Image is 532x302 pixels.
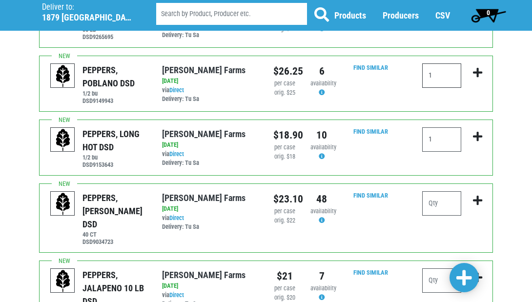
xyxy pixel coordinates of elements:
[82,97,147,104] h6: DSD9149943
[310,268,333,284] div: 7
[51,269,75,293] img: placeholder-variety-43d6402dacf2d531de610a020419775a.svg
[310,80,336,87] span: availability
[162,77,259,86] div: [DATE]
[422,191,461,216] input: Qty
[310,207,336,215] span: availability
[42,12,131,23] h5: 1879 [GEOGRAPHIC_DATA]
[273,191,296,207] div: $23.10
[334,10,366,20] a: Products
[169,150,184,158] a: Direct
[273,284,296,293] div: per case
[273,152,296,161] div: orig. $18
[487,9,490,17] span: 0
[82,161,147,168] h6: DSD9153643
[82,238,147,245] h6: DSD9034723
[273,79,296,88] div: per case
[422,268,461,293] input: Qty
[162,141,259,150] div: [DATE]
[273,143,296,152] div: per case
[353,128,388,135] a: Find Similar
[383,10,419,20] a: Producers
[169,214,184,221] a: Direct
[467,5,510,25] a: 0
[273,216,296,225] div: orig. $22
[273,268,296,284] div: $21
[162,22,259,40] div: via
[51,192,75,216] img: placeholder-variety-43d6402dacf2d531de610a020419775a.svg
[162,31,259,40] div: Delivery: Tu Sa
[162,86,259,104] div: via
[422,63,461,88] input: Qty
[273,207,296,216] div: per case
[310,63,333,79] div: 6
[162,222,259,232] div: Delivery: Tu Sa
[273,63,296,79] div: $26.25
[310,191,333,207] div: 48
[353,192,388,199] a: Find Similar
[162,65,246,75] a: [PERSON_NAME] Farms
[273,127,296,143] div: $18.90
[435,10,450,20] a: CSV
[82,231,147,238] h6: 40 CT
[310,143,336,151] span: availability
[353,269,388,276] a: Find Similar
[162,214,259,232] div: via
[422,127,461,152] input: Qty
[51,64,75,88] img: placeholder-variety-43d6402dacf2d531de610a020419775a.svg
[42,2,131,12] p: Deliver to:
[51,128,75,152] img: placeholder-variety-43d6402dacf2d531de610a020419775a.svg
[273,88,296,98] div: orig. $25
[169,86,184,94] a: Direct
[156,3,307,25] input: Search by Product, Producer etc.
[162,282,259,291] div: [DATE]
[162,95,259,104] div: Delivery: Tu Sa
[162,270,246,280] a: [PERSON_NAME] Farms
[162,193,246,203] a: [PERSON_NAME] Farms
[82,33,147,40] h6: DSD9265695
[353,64,388,71] a: Find Similar
[162,129,246,139] a: [PERSON_NAME] Farms
[162,150,259,168] div: via
[82,127,147,154] div: PEPPERS, LONG HOT DSD
[82,154,147,161] h6: 1/2 bu
[310,127,333,143] div: 10
[82,90,147,97] h6: 1/2 bu
[82,63,147,90] div: PEPPERS, POBLANO DSD
[310,284,336,292] span: availability
[162,204,259,214] div: [DATE]
[169,291,184,299] a: Direct
[82,191,147,231] div: PEPPERS, [PERSON_NAME] DSD
[162,159,259,168] div: Delivery: Tu Sa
